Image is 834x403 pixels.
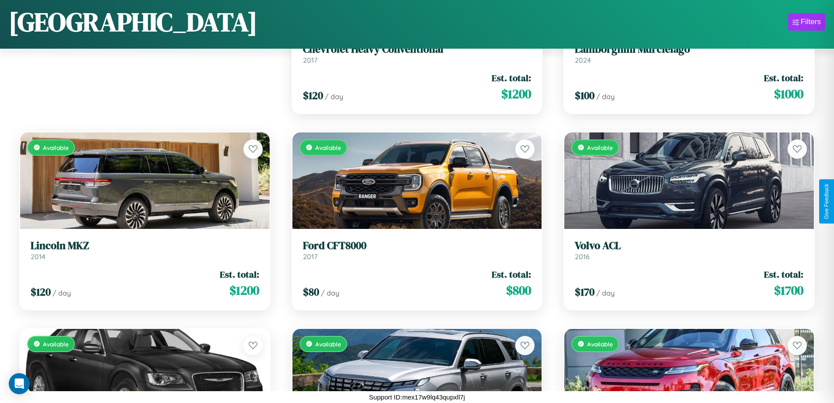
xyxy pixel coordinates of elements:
h1: [GEOGRAPHIC_DATA] [9,4,257,40]
div: Open Intercom Messenger [9,373,30,394]
span: Available [315,340,341,348]
span: $ 1000 [774,85,803,103]
a: Ford CFT80002017 [303,239,531,261]
span: $ 1200 [229,282,259,299]
span: Available [315,144,341,151]
span: $ 80 [303,285,319,299]
span: $ 800 [506,282,531,299]
span: / day [53,289,71,297]
span: Est. total: [764,268,803,281]
div: Give Feedback [823,184,830,219]
span: $ 120 [303,88,323,103]
span: 2024 [575,56,591,64]
span: Est. total: [492,268,531,281]
h3: Ford CFT8000 [303,239,531,252]
span: Available [587,340,613,348]
span: Available [43,144,69,151]
span: $ 120 [31,285,51,299]
a: Volvo ACL2016 [575,239,803,261]
span: $ 170 [575,285,595,299]
span: / day [325,92,343,101]
h3: Chevrolet Heavy Conventional [303,43,531,56]
p: Support ID: mex17w9lq43qupxll7j [369,391,465,403]
span: / day [596,289,615,297]
span: $ 1700 [774,282,803,299]
a: Lincoln MKZ2014 [31,239,259,261]
span: Available [587,144,613,151]
h3: Lamborghini Murcielago [575,43,803,56]
span: $ 100 [575,88,595,103]
span: / day [321,289,339,297]
span: Est. total: [492,71,531,84]
span: $ 1200 [501,85,531,103]
span: / day [596,92,615,101]
span: 2017 [303,56,317,64]
h3: Lincoln MKZ [31,239,259,252]
button: Filters [788,13,825,31]
span: Available [43,340,69,348]
span: Est. total: [764,71,803,84]
h3: Volvo ACL [575,239,803,252]
span: Est. total: [220,268,259,281]
a: Lamborghini Murcielago2024 [575,43,803,64]
span: 2017 [303,252,317,261]
span: 2016 [575,252,590,261]
span: 2014 [31,252,46,261]
a: Chevrolet Heavy Conventional2017 [303,43,531,64]
div: Filters [801,18,821,26]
